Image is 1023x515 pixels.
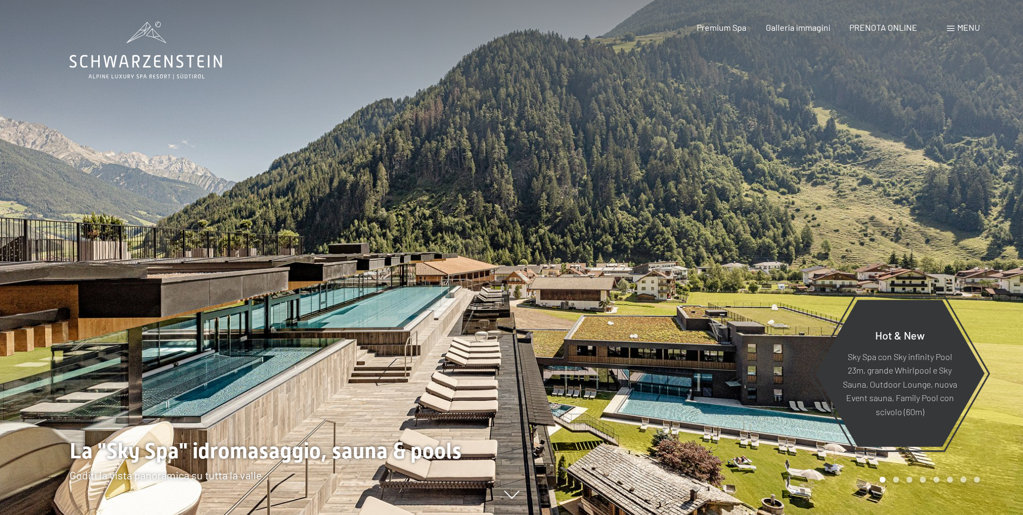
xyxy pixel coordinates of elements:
div: Carousel Page 5 [933,477,939,483]
div: Carousel Page 3 [907,477,912,483]
div: Carousel Page 4 [920,477,926,483]
div: Carousel Page 7 [960,477,966,483]
a: Hot & New Sky Spa con Sky infinity Pool 23m, grande Whirlpool e Sky Sauna, Outdoor Lounge, nuova ... [814,299,985,448]
div: Carousel Page 1 (Current Slide) [880,477,885,483]
span: Hot & New [875,328,925,341]
div: Carousel Pagination [876,477,980,483]
div: Carousel Page 8 [974,477,980,483]
a: Galleria immagini [766,22,830,32]
span: Menu [957,22,980,32]
a: Premium Spa [697,22,746,32]
div: Carousel Page 6 [947,477,953,483]
p: Sky Spa con Sky infinity Pool 23m, grande Whirlpool e Sky Sauna, Outdoor Lounge, nuova Event saun... [841,349,958,418]
a: PRENOTA ONLINE [849,22,917,32]
div: Carousel Page 2 [893,477,899,483]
